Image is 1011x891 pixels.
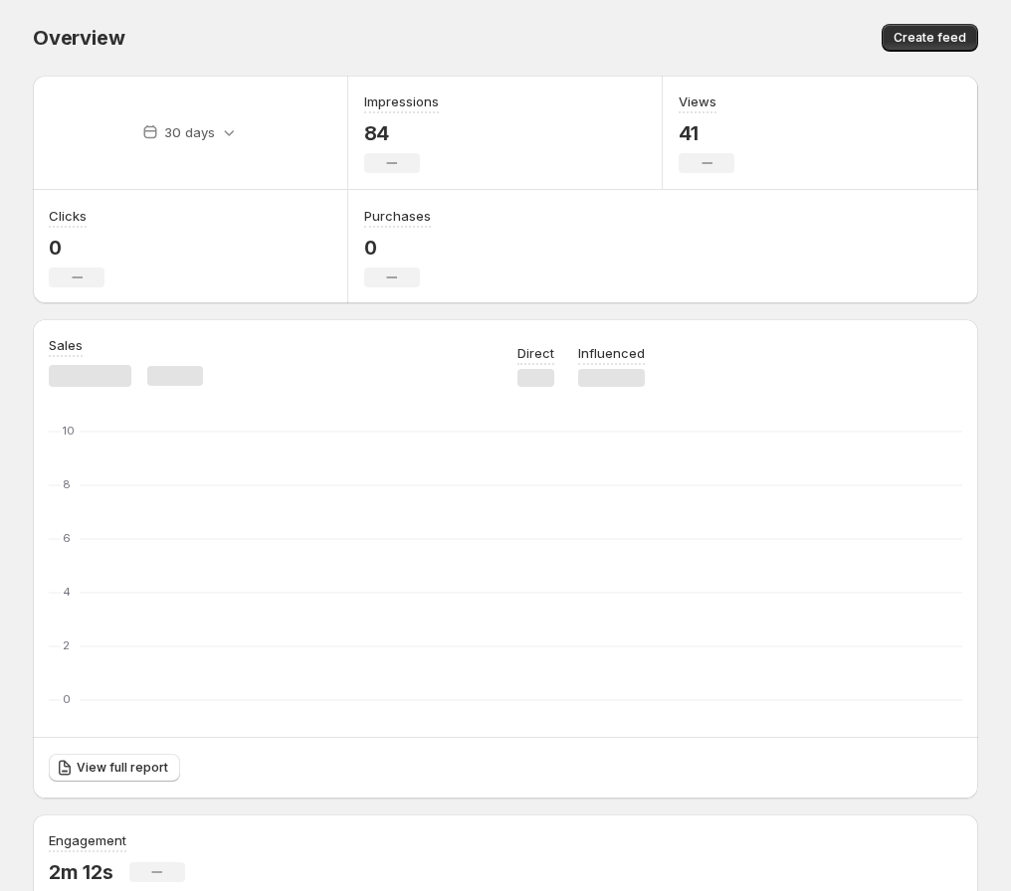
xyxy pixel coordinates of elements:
text: 4 [63,585,71,599]
span: Overview [33,26,124,50]
h3: Clicks [49,206,87,226]
p: 30 days [164,122,215,142]
h3: Impressions [364,91,439,111]
text: 0 [63,692,71,706]
button: Create feed [882,24,978,52]
p: 2m 12s [49,860,113,884]
h3: Views [679,91,716,111]
p: 0 [49,236,104,260]
h3: Engagement [49,830,126,850]
h3: Sales [49,335,83,355]
p: 0 [364,236,431,260]
text: 10 [63,424,75,438]
h3: Purchases [364,206,431,226]
span: View full report [77,760,168,776]
p: 41 [679,121,734,145]
p: Influenced [578,343,645,363]
span: Create feed [894,30,966,46]
a: View full report [49,754,180,782]
p: Direct [517,343,554,363]
p: 84 [364,121,439,145]
text: 6 [63,531,71,545]
text: 8 [63,477,71,491]
text: 2 [63,638,70,652]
